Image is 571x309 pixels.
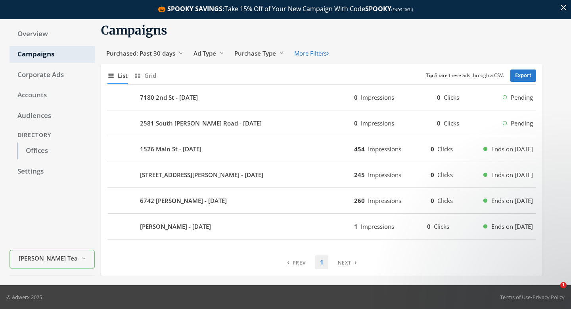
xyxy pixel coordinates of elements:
button: [PERSON_NAME] Team [10,250,95,268]
span: Ends on [DATE] [491,145,533,154]
b: 0 [354,93,358,101]
span: Clicks [437,171,453,179]
b: Tip: [426,72,435,79]
span: Impressions [361,222,394,230]
b: 0 [437,119,441,127]
a: Terms of Use [500,294,531,301]
a: Privacy Policy [533,294,565,301]
b: 0 [431,145,434,153]
b: 7180 2nd St - [DATE] [140,93,198,102]
b: 0 [431,197,434,205]
a: Overview [10,26,95,42]
span: Campaigns [101,23,167,38]
a: Offices [17,143,95,159]
div: Directory [10,128,95,143]
iframe: Intercom notifications message [412,232,571,288]
small: Share these ads through a CSV. [426,72,504,79]
p: © Adwerx 2025 [6,293,42,301]
b: 1526 Main St - [DATE] [140,145,201,154]
button: 1526 Main St - [DATE]454Impressions0ClicksEnds on [DATE] [107,139,536,158]
b: 2581 South [PERSON_NAME] Road - [DATE] [140,119,262,128]
a: Campaigns [10,46,95,63]
span: Grid [144,71,156,80]
b: [PERSON_NAME] - [DATE] [140,222,211,231]
a: Audiences [10,108,95,124]
span: Clicks [444,93,459,101]
span: [PERSON_NAME] Team [19,254,78,263]
button: 2581 South [PERSON_NAME] Road - [DATE]0Impressions0ClicksPending [107,114,536,133]
span: Impressions [361,119,394,127]
span: Ad Type [194,49,216,57]
span: Clicks [437,197,453,205]
span: List [118,71,128,80]
a: 1 [315,255,328,269]
b: 454 [354,145,365,153]
a: Accounts [10,87,95,104]
b: 6742 [PERSON_NAME] - [DATE] [140,196,227,205]
span: 1 [560,282,567,288]
span: Purchase Type [234,49,276,57]
a: Corporate Ads [10,67,95,83]
b: 0 [437,93,441,101]
span: Pending [511,93,533,102]
button: Grid [134,67,156,84]
b: 0 [354,119,358,127]
div: • [500,293,565,301]
b: [STREET_ADDRESS][PERSON_NAME] - [DATE] [140,170,263,180]
span: Impressions [368,171,401,179]
span: Impressions [368,197,401,205]
span: Ends on [DATE] [491,196,533,205]
span: Impressions [361,93,394,101]
button: [STREET_ADDRESS][PERSON_NAME] - [DATE]245Impressions0ClicksEnds on [DATE] [107,165,536,184]
a: Settings [10,163,95,180]
button: Purchased: Past 30 days [101,46,188,61]
button: Ad Type [188,46,229,61]
button: More Filters [289,46,334,61]
span: Ends on [DATE] [491,170,533,180]
button: [PERSON_NAME] - [DATE]1Impressions0ClicksEnds on [DATE] [107,217,536,236]
b: 245 [354,171,365,179]
a: Export [510,70,536,82]
span: Clicks [444,119,459,127]
span: Purchased: Past 30 days [106,49,175,57]
span: Impressions [368,145,401,153]
b: 0 [431,171,434,179]
span: Clicks [434,222,449,230]
span: Pending [511,119,533,128]
b: 0 [427,222,431,230]
button: 7180 2nd St - [DATE]0Impressions0ClicksPending [107,88,536,107]
button: Purchase Type [229,46,289,61]
b: 1 [354,222,358,230]
span: Ends on [DATE] [491,222,533,231]
nav: pagination [282,255,362,269]
span: Clicks [437,145,453,153]
button: 6742 [PERSON_NAME] - [DATE]260Impressions0ClicksEnds on [DATE] [107,191,536,210]
b: 260 [354,197,365,205]
iframe: Intercom live chat [544,282,563,301]
button: List [107,67,128,84]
